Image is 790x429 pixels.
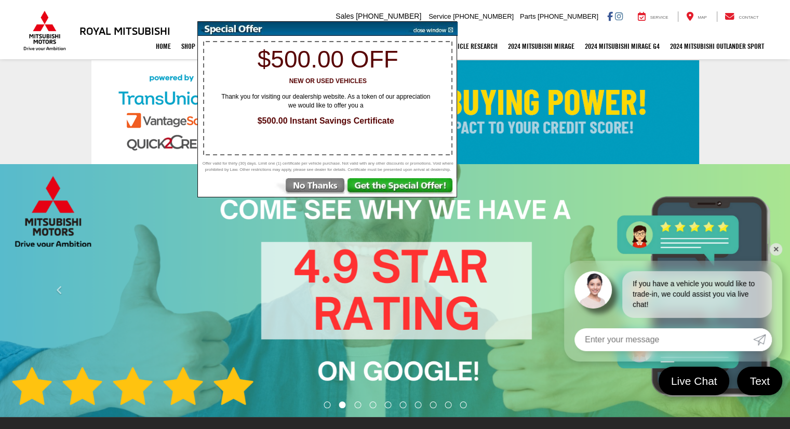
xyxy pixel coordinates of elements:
h3: New or Used Vehicles [204,78,452,85]
span: Thank you for visiting our dealership website. As a token of our appreciation we would like to of... [214,92,437,110]
a: Contact [717,11,767,22]
li: Go to slide number 2. [339,401,346,408]
span: Service [650,15,668,20]
img: Check Your Buying Power [91,60,699,164]
span: [PHONE_NUMBER] [538,12,598,20]
div: If you have a vehicle you would like to trade-in, we could assist you via live chat! [622,271,772,318]
span: Sales [336,12,354,20]
h1: $500.00 off [204,46,452,73]
a: Facebook: Click to visit our Facebook page [607,12,613,20]
a: Home [151,33,176,59]
button: Click to view next picture. [672,185,790,396]
span: Offer valid for thirty (30) days. Limit one (1) certificate per vehicle purchase. Not valid with ... [200,160,455,173]
img: Agent profile photo [574,271,612,309]
img: No Thanks, Continue to Website [274,178,346,197]
a: 2024 Mitsubishi Mirage [503,33,580,59]
li: Go to slide number 5. [385,401,392,408]
a: Shop [176,33,200,59]
span: [PHONE_NUMBER] [356,12,421,20]
img: Mitsubishi [21,10,68,51]
a: Service [630,11,676,22]
h3: Royal Mitsubishi [79,25,170,36]
li: Go to slide number 4. [370,401,377,408]
img: Special Offer [198,22,406,36]
li: Go to slide number 10. [460,401,466,408]
img: Get the Special Offer [346,178,457,197]
a: Map [678,11,714,22]
a: Text [737,367,782,395]
a: 2024 Mitsubishi Mirage G4 [580,33,665,59]
li: Go to slide number 3. [355,401,361,408]
span: Live Chat [666,374,722,388]
img: close window [405,22,458,36]
span: Parts [520,12,535,20]
span: Map [698,15,706,20]
a: Submit [753,328,772,351]
li: Go to slide number 6. [399,401,406,408]
input: Enter your message [574,328,753,351]
span: Text [744,374,775,388]
span: Service [429,12,451,20]
li: Go to slide number 7. [414,401,421,408]
span: [PHONE_NUMBER] [453,12,514,20]
span: Contact [739,15,758,20]
a: Live Chat [659,367,730,395]
span: $500.00 Instant Savings Certificate [209,115,443,127]
li: Go to slide number 8. [430,401,436,408]
li: Go to slide number 1. [324,401,330,408]
li: Go to slide number 9. [445,401,451,408]
a: Instagram: Click to visit our Instagram page [615,12,623,20]
a: 2024 Mitsubishi Outlander SPORT [665,33,769,59]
